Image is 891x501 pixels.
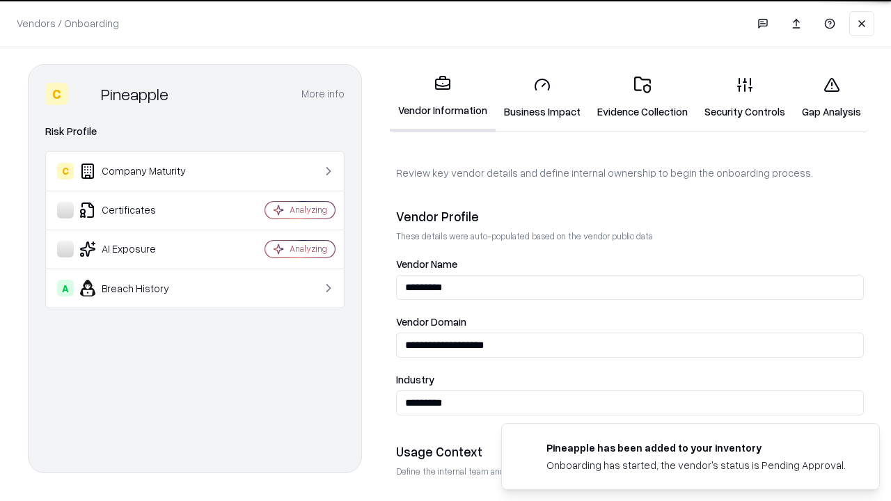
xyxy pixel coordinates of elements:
div: AI Exposure [57,241,223,257]
div: Pineapple [101,83,168,105]
label: Vendor Name [396,259,864,269]
label: Industry [396,374,864,385]
img: Pineapple [73,83,95,105]
a: Business Impact [496,65,589,130]
p: Review key vendor details and define internal ownership to begin the onboarding process. [396,166,864,180]
img: pineappleenergy.com [519,440,535,457]
a: Gap Analysis [794,65,869,130]
p: These details were auto-populated based on the vendor public data [396,230,864,242]
div: A [57,280,74,296]
label: Vendor Domain [396,317,864,327]
div: C [45,83,68,105]
p: Define the internal team and reason for using this vendor. This helps assess business relevance a... [396,466,864,477]
div: Breach History [57,280,223,296]
button: More info [301,81,345,106]
div: Company Maturity [57,163,223,180]
div: Risk Profile [45,123,345,140]
p: Vendors / Onboarding [17,16,119,31]
a: Evidence Collection [589,65,696,130]
div: Analyzing [290,204,327,216]
div: Onboarding has started, the vendor's status is Pending Approval. [546,458,846,472]
a: Vendor Information [390,64,496,132]
a: Security Controls [696,65,794,130]
div: Analyzing [290,243,327,255]
div: Vendor Profile [396,208,864,225]
div: Certificates [57,202,223,218]
div: Pineapple has been added to your inventory [546,440,846,455]
div: C [57,163,74,180]
div: Usage Context [396,443,864,460]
